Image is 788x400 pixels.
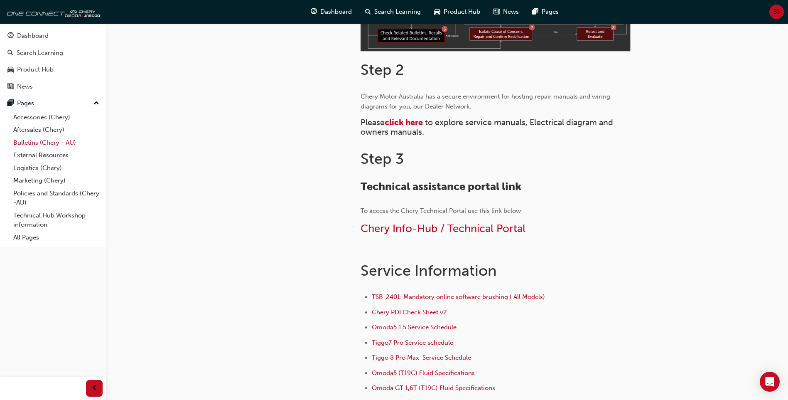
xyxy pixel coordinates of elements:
[311,7,317,17] span: guage-icon
[372,309,447,316] a: Chery PDI Check Sheet v2
[358,3,427,20] a: search-iconSearch Learning
[3,62,103,77] a: Product Hub
[17,31,49,41] div: Dashboard
[3,45,103,61] a: Search Learning
[361,222,525,235] a: Chery Info-Hub / Technical Portal
[361,118,385,127] span: Please
[385,118,423,127] a: click here
[10,123,103,136] a: Aftersales (Chery)
[7,83,14,91] span: news-icon
[91,383,98,394] span: prev-icon
[3,96,103,111] button: Pages
[10,174,103,187] a: Marketing (Chery)
[372,384,495,392] a: Omoda GT 1,6T (T19C) Fluid Specifications
[93,98,99,109] span: up-icon
[7,66,14,74] span: car-icon
[10,162,103,175] a: Logistics (Chery)
[760,372,780,392] div: Open Intercom Messenger
[773,7,780,17] span: SS
[532,7,538,17] span: pages-icon
[361,61,404,79] span: Step 2
[7,100,14,107] span: pages-icon
[487,3,525,20] a: news-iconNews
[361,180,521,193] span: Technical assistance portal link
[17,48,63,58] div: Search Learning
[374,7,421,17] span: Search Learning
[361,118,615,137] span: to explore service manuals, Electrical diagram and owners manuals.
[372,369,475,377] a: Omoda5 (T19C) Fluid Specifications
[503,7,519,17] span: News
[3,27,103,96] button: DashboardSearch LearningProduct HubNews
[10,231,103,244] a: All Pages
[361,150,404,168] span: Step 3
[7,32,14,40] span: guage-icon
[493,7,500,17] span: news-icon
[3,79,103,94] a: News
[7,49,13,57] span: search-icon
[444,7,480,17] span: Product Hub
[361,262,497,279] span: Service Information
[372,354,471,361] a: Tiggo 8 Pro Max Service Schedule
[372,293,545,301] a: TSB-2401: Mandatory online software brushing ( All Models)
[10,187,103,209] a: Policies and Standards (Chery -AU)
[4,3,100,20] img: oneconnect
[525,3,565,20] a: pages-iconPages
[10,111,103,124] a: Accessories (Chery)
[365,7,371,17] span: search-icon
[361,207,521,215] span: To access the Chery Technical Portal use this link below
[434,7,440,17] span: car-icon
[769,5,784,19] button: SS
[17,82,33,91] div: News
[17,99,34,108] div: Pages
[320,7,352,17] span: Dashboard
[372,323,457,331] a: Omoda5 1.5 Service Schedule
[10,136,103,149] a: Bulletins (Chery - AU)
[372,339,453,346] a: Tiggo7 Pro Service schedule
[10,209,103,231] a: Technical Hub Workshop information
[542,7,559,17] span: Pages
[361,93,612,110] span: Chery Motor Australia has a secure environment for hosting repair manuals and wiring diagrams for...
[304,3,358,20] a: guage-iconDashboard
[3,28,103,44] a: Dashboard
[17,65,54,74] div: Product Hub
[10,149,103,162] a: External Resources
[427,3,487,20] a: car-iconProduct Hub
